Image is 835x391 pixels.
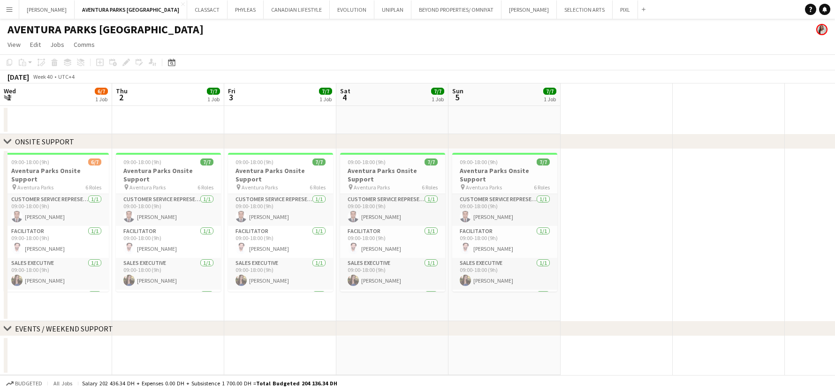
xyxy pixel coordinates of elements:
app-card-role: Customer Service Representative1/109:00-18:00 (9h)[PERSON_NAME] [452,194,557,226]
span: 6 Roles [85,184,101,191]
span: 09:00-18:00 (9h) [11,158,49,165]
span: Total Budgeted 204 136.34 DH [256,380,337,387]
span: 7/7 [425,158,438,165]
div: 1 Job [319,96,332,103]
a: Edit [26,38,45,51]
span: Budgeted [15,380,42,387]
div: 1 Job [432,96,444,103]
span: Aventura Parks [466,184,502,191]
app-card-role: Customer Service Representative1/109:00-18:00 (9h)[PERSON_NAME] [340,194,445,226]
button: [PERSON_NAME] [19,0,75,19]
span: Aventura Parks [17,184,53,191]
app-job-card: 09:00-18:00 (9h)7/7Aventura Parks Onsite Support Aventura Parks6 RolesCustomer Service Representa... [452,153,557,292]
app-card-role: Sales Executive1/109:00-18:00 (9h)[PERSON_NAME] [228,258,333,290]
app-card-role: Facilitator1/109:00-18:00 (9h)[PERSON_NAME] [340,226,445,258]
span: 6/7 [88,158,101,165]
div: ONSITE SUPPORT [15,137,74,146]
a: View [4,38,24,51]
app-card-role: Senior Customer Service Representative1/1 [340,290,445,324]
span: 7/7 [537,158,550,165]
div: UTC+4 [58,73,75,80]
button: PIXL [613,0,638,19]
div: EVENTS / WEEKEND SUPPORT [15,324,113,333]
h3: Aventura Parks Onsite Support [116,166,221,183]
app-card-role: Sales Executive1/109:00-18:00 (9h)[PERSON_NAME] [4,258,109,290]
button: AVENTURA PARKS [GEOGRAPHIC_DATA] [75,0,187,19]
span: Aventura Parks [354,184,390,191]
span: Aventura Parks [242,184,278,191]
span: 09:00-18:00 (9h) [123,158,161,165]
span: 09:00-18:00 (9h) [235,158,273,165]
span: 3 [227,92,235,103]
button: Budgeted [5,378,44,389]
span: 1 [2,92,16,103]
span: 6 Roles [422,184,438,191]
div: [DATE] [8,72,29,82]
button: UNIPLAN [374,0,411,19]
button: [PERSON_NAME] [501,0,557,19]
app-card-role: Customer Service Representative1/109:00-18:00 (9h)[PERSON_NAME] [4,194,109,226]
app-card-role: Sales Executive1/109:00-18:00 (9h)[PERSON_NAME] [452,258,557,290]
h3: Aventura Parks Onsite Support [452,166,557,183]
span: 6/7 [95,88,108,95]
span: 09:00-18:00 (9h) [348,158,386,165]
app-card-role: Facilitator1/109:00-18:00 (9h)[PERSON_NAME] [452,226,557,258]
span: 4 [339,92,350,103]
span: 6 Roles [534,184,550,191]
div: 1 Job [544,96,556,103]
div: 1 Job [207,96,220,103]
span: Jobs [50,40,64,49]
span: Week 40 [31,73,54,80]
div: 09:00-18:00 (9h)7/7Aventura Parks Onsite Support Aventura Parks6 RolesCustomer Service Representa... [340,153,445,292]
span: Sun [452,87,463,95]
app-card-role: Facilitator1/109:00-18:00 (9h)[PERSON_NAME] [4,226,109,258]
a: Jobs [46,38,68,51]
button: CLASSACT [187,0,228,19]
app-card-role: Sales Executive1/109:00-18:00 (9h)[PERSON_NAME] [116,258,221,290]
span: Fri [228,87,235,95]
app-card-role: Customer Service Representative1/109:00-18:00 (9h)[PERSON_NAME] [228,194,333,226]
h1: AVENTURA PARKS [GEOGRAPHIC_DATA] [8,23,204,37]
app-card-role: Facilitator1/109:00-18:00 (9h)[PERSON_NAME] [116,226,221,258]
app-card-role: Senior Customer Service Representative1/1 [116,290,221,324]
h3: Aventura Parks Onsite Support [228,166,333,183]
span: 7/7 [319,88,332,95]
a: Comms [70,38,99,51]
span: 7/7 [312,158,326,165]
button: SELECTION ARTS [557,0,613,19]
app-user-avatar: Ines de Puybaudet [816,24,827,35]
span: Sat [340,87,350,95]
app-card-role: Sales Executive1/109:00-18:00 (9h)[PERSON_NAME] [340,258,445,290]
span: View [8,40,21,49]
app-job-card: 09:00-18:00 (9h)6/7Aventura Parks Onsite Support Aventura Parks6 RolesCustomer Service Representa... [4,153,109,292]
div: 1 Job [95,96,107,103]
app-job-card: 09:00-18:00 (9h)7/7Aventura Parks Onsite Support Aventura Parks6 RolesCustomer Service Representa... [116,153,221,292]
span: 7/7 [431,88,444,95]
app-card-role: Facilitator1/109:00-18:00 (9h)[PERSON_NAME] [228,226,333,258]
app-job-card: 09:00-18:00 (9h)7/7Aventura Parks Onsite Support Aventura Parks6 RolesCustomer Service Representa... [228,153,333,292]
span: 7/7 [200,158,213,165]
span: 2 [114,92,128,103]
span: All jobs [52,380,74,387]
span: 7/7 [543,88,556,95]
app-card-role: Senior Customer Service Representative1/1 [228,290,333,324]
span: 6 Roles [310,184,326,191]
app-card-role: Customer Service Representative1/109:00-18:00 (9h)[PERSON_NAME] [116,194,221,226]
h3: Aventura Parks Onsite Support [340,166,445,183]
span: Edit [30,40,41,49]
button: EVOLUTION [330,0,374,19]
h3: Aventura Parks Onsite Support [4,166,109,183]
div: Salary 202 436.34 DH + Expenses 0.00 DH + Subsistence 1 700.00 DH = [82,380,337,387]
app-card-role: Senior Customer Service Representative1/1 [4,290,109,324]
span: Comms [74,40,95,49]
span: 5 [451,92,463,103]
app-card-role: Senior Customer Service Representative1/1 [452,290,557,324]
button: CANADIAN LIFESTYLE [264,0,330,19]
span: 7/7 [207,88,220,95]
span: Thu [116,87,128,95]
span: Aventura Parks [129,184,166,191]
